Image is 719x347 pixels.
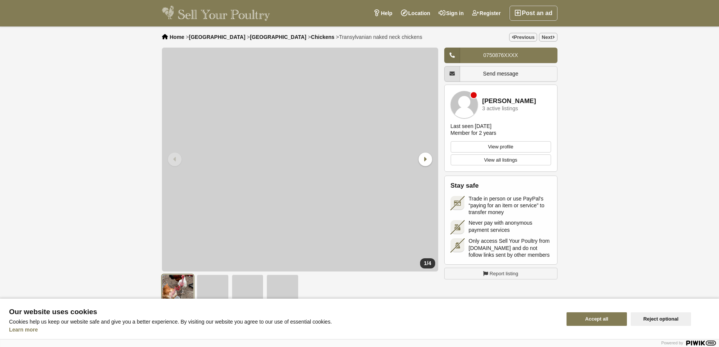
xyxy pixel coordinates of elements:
[9,319,557,325] p: Cookies help us keep our website safe and give you a better experience. By visiting our website y...
[311,34,334,40] a: Chickens
[469,238,551,258] span: Only access Sell Your Poultry from [DOMAIN_NAME] and do not follow links sent by other members
[424,260,427,266] span: 1
[469,219,551,233] span: Never pay with anonymous payment services
[9,308,557,316] span: Our website uses cookies
[166,150,185,169] div: Previous slide
[451,154,551,166] a: View all listings
[482,98,536,105] a: [PERSON_NAME]
[509,33,537,42] a: Previous
[170,34,185,40] a: Home
[308,34,334,40] li: >
[483,52,518,58] span: 0750876XXXX
[162,275,194,302] img: Transylvanian naked neck chickens - 1
[197,275,229,302] img: Transylvanian naked neck chickens - 2
[468,6,505,21] a: Register
[247,34,306,40] li: >
[451,141,551,153] a: View profile
[451,130,496,136] div: Member for 2 years
[397,6,434,21] a: Location
[420,258,435,268] div: /
[539,33,557,42] a: Next
[9,327,38,333] a: Learn more
[162,48,438,271] img: Transylvanian naked neck chickens - 1/4
[451,123,492,130] div: Last seen [DATE]
[661,341,683,345] span: Powered by
[232,275,264,302] img: Transylvanian naked neck chickens - 3
[162,6,270,21] img: Sell Your Poultry
[444,268,557,280] a: Report listing
[369,6,396,21] a: Help
[428,260,431,266] span: 4
[469,195,551,216] span: Trade in person or use PayPal's “paying for an item or service” to transfer money
[415,150,434,169] div: Next slide
[451,182,551,190] h2: Stay safe
[483,71,518,77] span: Send message
[162,48,438,271] li: 1 / 4
[510,6,557,21] a: Post an ad
[471,92,477,98] div: Member is offline
[451,91,478,118] img: Ehsan Ellahi
[631,312,691,326] button: Reject optional
[189,34,245,40] a: [GEOGRAPHIC_DATA]
[490,270,518,278] span: Report listing
[434,6,468,21] a: Sign in
[339,34,422,40] span: Transylvanian naked neck chickens
[444,48,557,63] a: 0750876XXXX
[186,34,245,40] li: >
[482,106,518,111] div: 3 active listings
[336,34,422,40] li: >
[567,312,627,326] button: Accept all
[266,275,299,302] img: Transylvanian naked neck chickens - 4
[250,34,306,40] a: [GEOGRAPHIC_DATA]
[444,66,557,82] a: Send message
